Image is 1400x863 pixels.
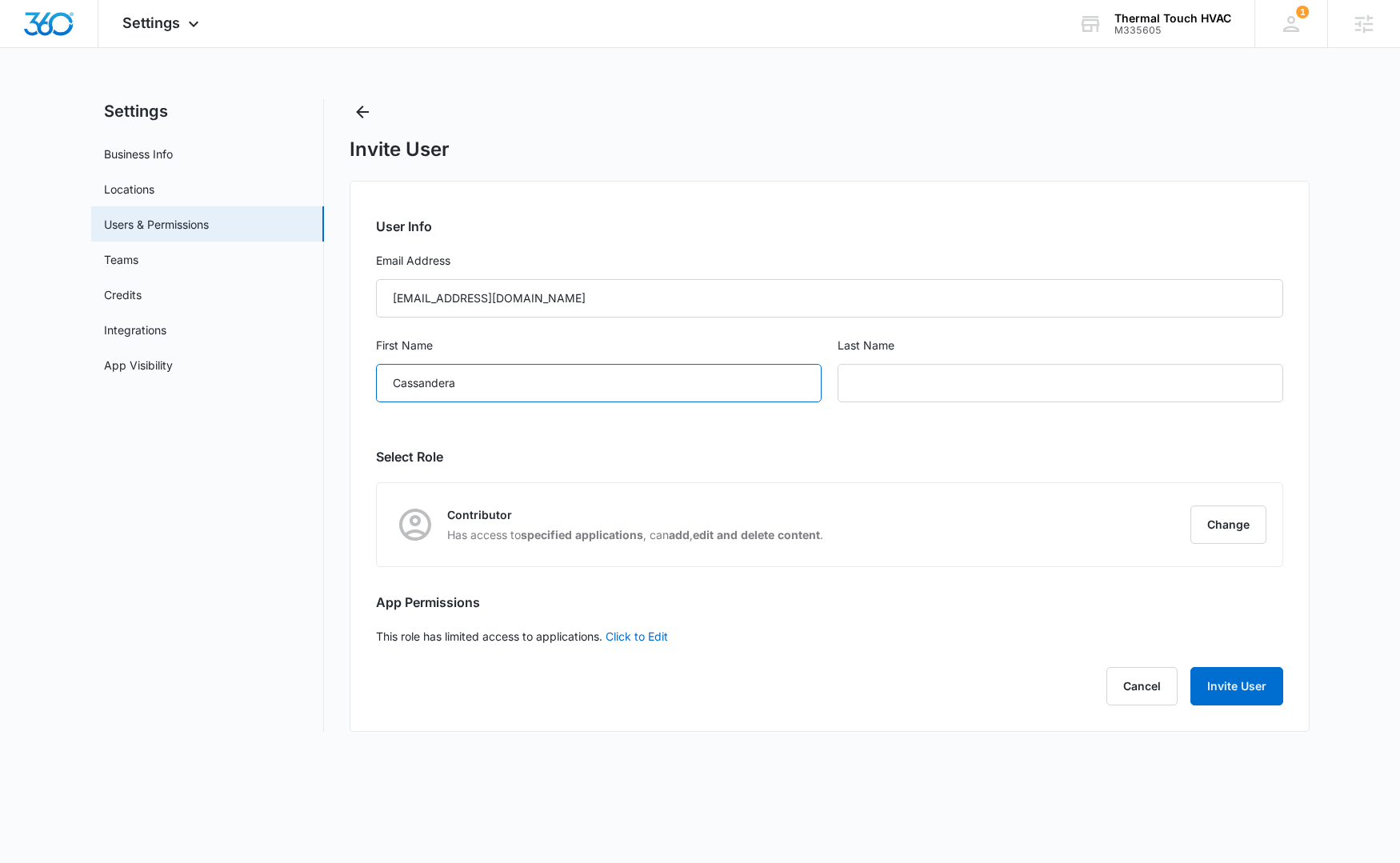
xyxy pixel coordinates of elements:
[122,14,180,31] span: Settings
[1190,505,1266,544] button: Change
[376,217,1283,236] h2: User Info
[104,286,142,303] a: Credits
[376,337,822,354] label: First Name
[838,337,1283,354] label: Last Name
[669,528,690,541] strong: add
[104,251,138,268] a: Teams
[521,528,643,541] strong: specified applications
[104,322,166,338] a: Integrations
[104,146,173,162] a: Business Info
[376,447,1283,466] h2: Select Role
[606,629,668,643] a: Click to Edit
[693,528,820,541] strong: edit and delete content
[104,181,154,198] a: Locations
[1190,667,1283,705] button: Invite User
[1296,6,1309,18] span: 1
[447,526,823,543] p: Has access to , can , .
[376,252,1283,270] label: Email Address
[91,99,324,123] h2: Settings
[1106,667,1178,705] button: Cancel
[350,99,375,125] button: Back
[104,357,173,374] a: App Visibility
[1296,6,1309,18] div: notifications count
[1114,25,1231,36] div: account id
[104,216,209,233] a: Users & Permissions
[1114,12,1231,25] div: account name
[376,593,1283,612] h2: App Permissions
[350,138,450,162] h1: Invite User
[350,181,1310,732] div: This role has limited access to applications.
[447,506,823,523] p: Contributor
